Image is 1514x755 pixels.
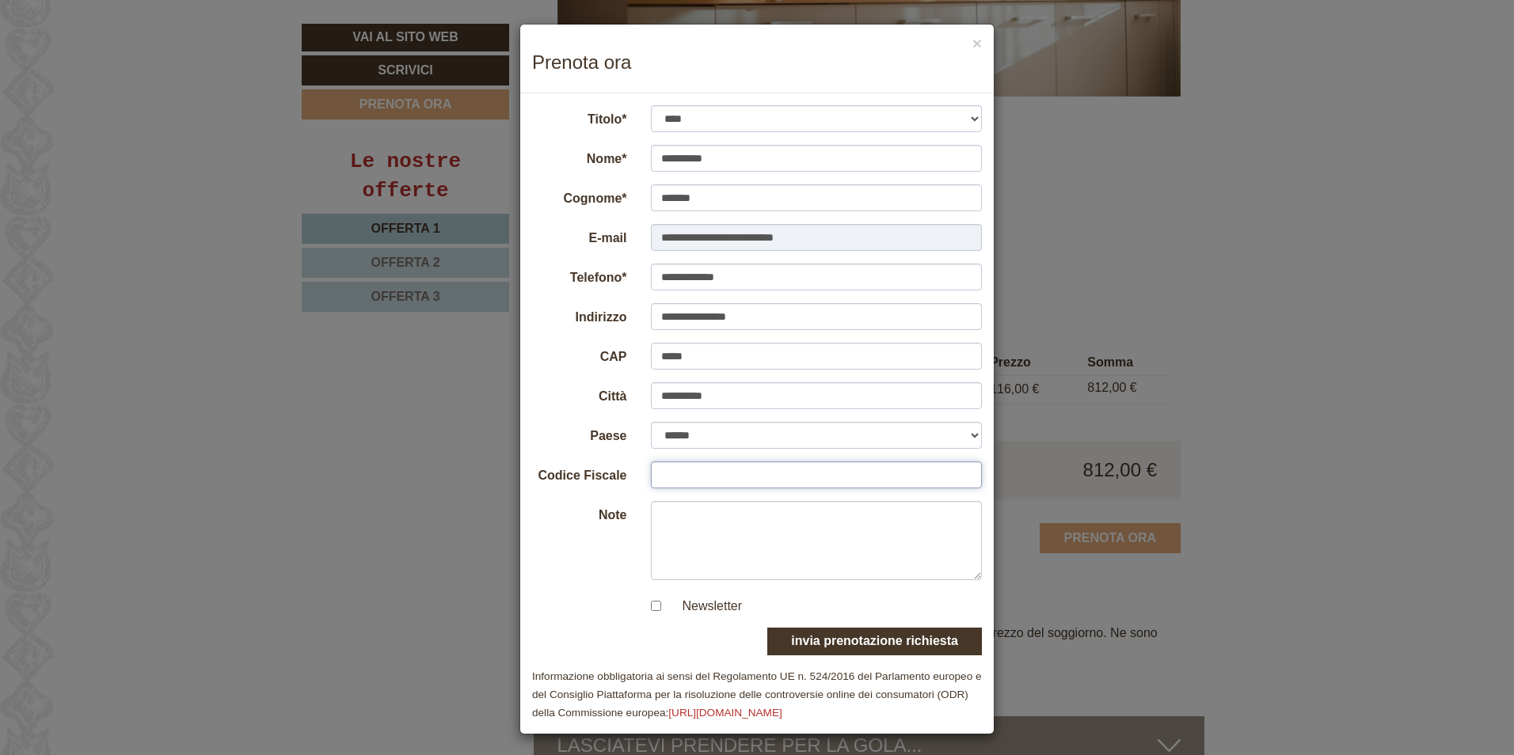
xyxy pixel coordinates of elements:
label: Paese [520,422,639,446]
h3: Prenota ora [532,52,982,73]
label: Città [520,382,639,406]
label: Codice Fiscale [520,461,639,485]
button: × [972,35,982,51]
label: Telefono* [520,264,639,287]
button: invia prenotazione richiesta [767,628,982,655]
small: Informazione obbligatoria ai sensi del Regolamento UE n. 524/2016 del Parlamento europeo e del Co... [532,670,982,719]
label: CAP [520,343,639,366]
label: Nome* [520,145,639,169]
label: E-mail [520,224,639,248]
label: Indirizzo [520,303,639,327]
label: Note [520,501,639,525]
a: [URL][DOMAIN_NAME] [668,707,782,719]
label: Newsletter [667,598,743,616]
label: Cognome* [520,184,639,208]
label: Titolo* [520,105,639,129]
